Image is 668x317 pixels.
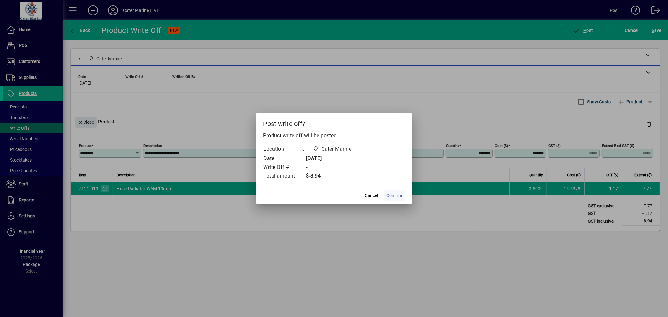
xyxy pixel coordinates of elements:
[384,190,405,201] button: Confirm
[322,145,352,153] span: Cater Marine
[263,154,302,163] td: Date
[362,190,382,201] button: Cancel
[365,192,378,199] span: Cancel
[256,113,412,132] h2: Post write off?
[263,132,405,139] p: Product write off will be posted.
[302,163,364,172] td: -
[302,172,364,181] td: $-8.94
[302,154,364,163] td: [DATE]
[387,192,402,199] span: Confirm
[263,144,302,154] td: Location
[263,163,302,172] td: Write Off #
[311,145,354,153] span: Cater Marine
[263,172,302,181] td: Total amount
